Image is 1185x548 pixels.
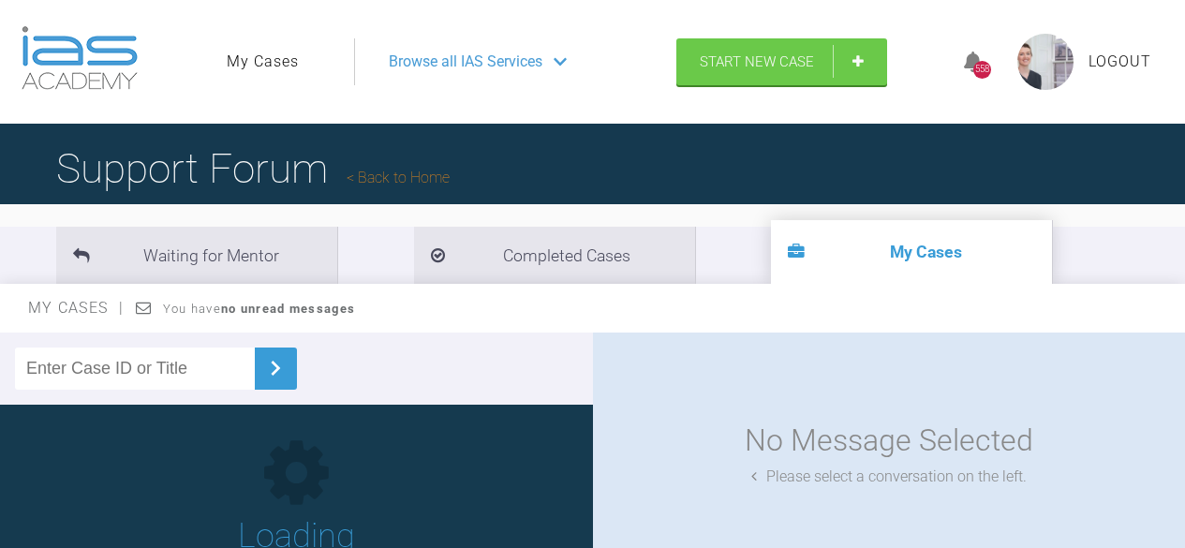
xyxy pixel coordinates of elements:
[389,50,542,74] span: Browse all IAS Services
[414,227,695,284] li: Completed Cases
[28,299,125,317] span: My Cases
[347,169,450,186] a: Back to Home
[163,302,355,316] span: You have
[221,302,355,316] strong: no unread messages
[15,348,255,390] input: Enter Case ID or Title
[973,61,991,79] div: 558
[56,227,337,284] li: Waiting for Mentor
[1017,34,1074,90] img: profile.png
[771,220,1052,284] li: My Cases
[745,417,1033,465] div: No Message Selected
[227,50,299,74] a: My Cases
[700,53,814,70] span: Start New Case
[22,26,138,90] img: logo-light.3e3ef733.png
[260,353,290,383] img: chevronRight.28bd32b0.svg
[751,465,1027,489] div: Please select a conversation on the left.
[676,38,887,85] a: Start New Case
[56,136,450,201] h1: Support Forum
[1089,50,1151,74] a: Logout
